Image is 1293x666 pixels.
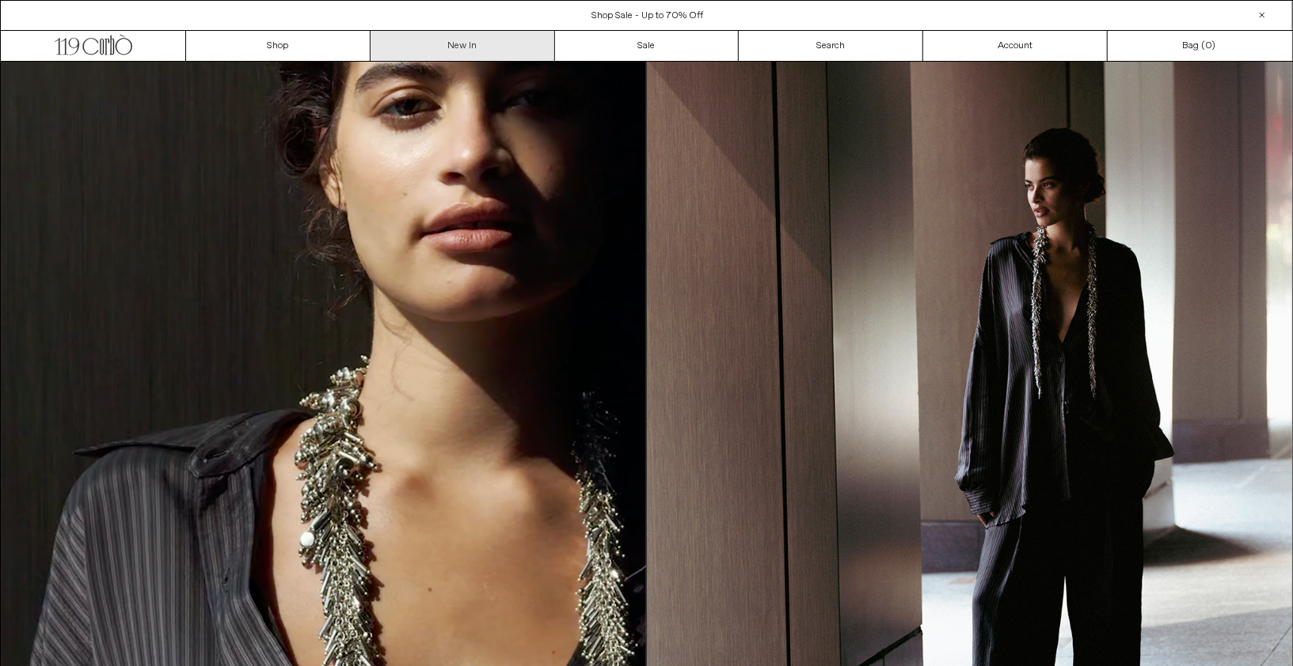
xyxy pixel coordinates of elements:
a: Sale [555,31,740,61]
a: Shop Sale - Up to 70% Off [591,9,703,22]
a: Search [739,31,923,61]
a: New In [371,31,555,61]
span: ) [1206,39,1216,53]
span: 0 [1206,40,1212,52]
a: Bag () [1108,31,1292,61]
a: Account [923,31,1108,61]
a: Shop [186,31,371,61]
